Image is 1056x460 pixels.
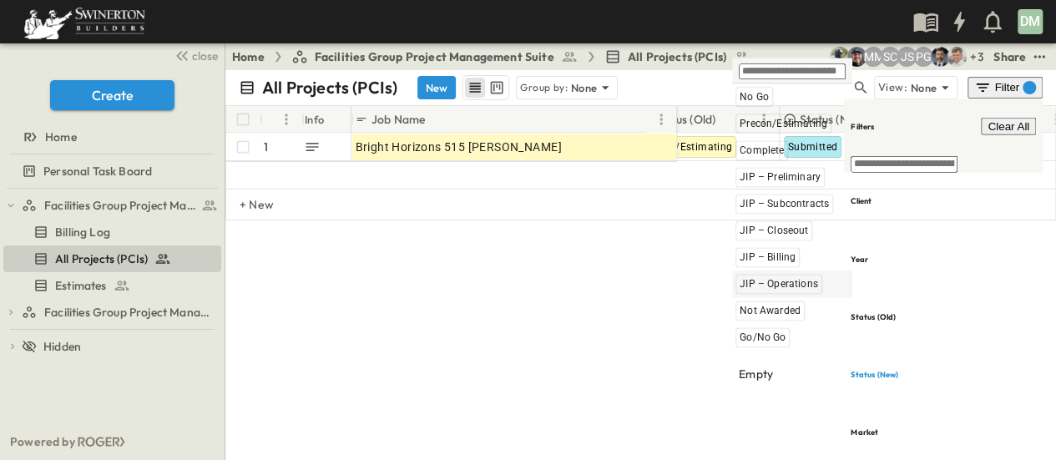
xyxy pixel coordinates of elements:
span: Facilities Group Project Management Suite [44,197,197,214]
button: kanban view [486,78,507,98]
div: Go/No Go [735,327,849,347]
button: DM [1016,8,1044,36]
span: JIP – Preliminary [740,170,821,184]
span: Precon/Estimating [642,141,733,153]
a: Personal Task Board [3,159,218,183]
button: close [168,43,221,67]
span: Bright Horizons 515 [PERSON_NAME] [356,139,562,155]
span: All Projects (PCIs) [55,250,148,267]
a: Home [3,125,218,149]
div: Billing Logtest [3,219,221,245]
div: Facilities Group Project Management Suite (Copy)test [3,299,221,326]
div: Complete [735,140,849,160]
div: Personal Task Boardtest [3,158,221,185]
span: Facilities Group Project Management Suite [315,48,554,65]
div: Share [993,48,1026,65]
img: Saul Zepeda (saul.zepeda@swinerton.com) [930,47,950,67]
button: New [417,76,456,99]
p: View: [878,78,907,97]
span: close [192,48,218,64]
p: + New [240,196,250,213]
span: Go/No Go [740,331,786,344]
span: Clear All [988,120,1029,133]
div: table view [462,75,509,100]
p: Group by: [520,79,568,96]
span: Hidden [43,338,81,355]
span: Estimates [55,277,107,294]
p: + 3 [970,48,987,65]
div: Estimatestest [3,272,221,299]
a: Facilities Group Project Management Suite (Copy) [22,301,218,324]
h6: Status (Old) [851,311,896,321]
button: Filter1 [968,77,1043,99]
img: Aaron Anderson (aaron.anderson@swinerton.com) [947,47,967,67]
div: Pat Gil (pgil@swinerton.com) [913,47,933,67]
h6: Filters [851,121,874,132]
button: row view [465,78,485,98]
h6: Market [851,426,878,437]
h6: Status (New) [851,368,898,379]
div: JIP – Subcontracts [735,194,849,214]
a: Facilities Group Project Management Suite [22,194,218,217]
h6: Year [851,253,868,264]
p: Job Name [371,111,425,128]
div: DM [1018,9,1043,34]
button: Create [50,80,174,110]
p: None [571,79,598,96]
div: All Projects (PCIs)test [3,245,221,272]
a: All Projects (PCIs) [604,48,750,65]
div: # [260,106,301,133]
p: All Projects (PCIs) [262,76,397,99]
img: Mark Sotelo (mark.sotelo@swinerton.com) [846,47,867,67]
span: Not Awarded [740,304,801,317]
span: Home [45,129,77,145]
span: JIP – Operations [740,277,818,291]
span: Complete [740,144,784,157]
div: Precon/Estimating [735,114,849,134]
div: JIP – Closeout [735,220,849,240]
span: Billing Log [55,224,110,240]
button: Menu [651,109,671,129]
button: Sort [719,110,737,129]
div: JIP – Operations [735,274,849,294]
div: Facilities Group Project Management Suitetest [3,192,221,219]
button: Sort [266,110,285,129]
button: test [1029,47,1049,67]
span: Personal Task Board [43,163,152,179]
div: Monique Magallon (monique.magallon@swinerton.com) [863,47,883,67]
nav: breadcrumbs [232,48,760,65]
a: All Projects (PCIs) [3,247,218,270]
div: No Go [735,87,849,107]
button: Menu [276,109,296,129]
button: Sort [428,110,447,129]
div: JIP – Preliminary [735,167,849,187]
div: Sebastian Canal (sebastian.canal@swinerton.com) [880,47,900,67]
p: 1 [264,139,268,155]
p: Status (Old) [654,111,715,128]
span: All Projects (PCIs) [628,48,726,65]
p: Empty [739,366,773,382]
span: JIP – Subcontracts [740,197,829,210]
h6: Client [851,195,872,206]
a: Facilities Group Project Management Suite [291,48,578,65]
span: JIP – Billing [740,250,796,264]
a: Home [232,48,265,65]
span: Precon/Estimating [740,117,827,130]
div: Filter [974,79,1036,96]
div: Info [305,96,325,143]
img: Joshua Whisenant (josh@tryroger.com) [830,47,850,67]
span: Facilities Group Project Management Suite (Copy) [44,304,215,321]
span: No Go [740,90,769,104]
a: Billing Log [3,220,218,244]
div: Juan Sanchez (juan.sanchez@swinerton.com) [897,47,917,67]
div: Info [301,106,351,133]
p: None [911,79,937,96]
div: JIP – Billing [735,247,849,267]
img: 6c363589ada0b36f064d841b69d3a419a338230e66bb0a533688fa5cc3e9e735.png [20,4,149,39]
div: Not Awarded [735,301,849,321]
span: JIP – Closeout [740,224,808,237]
div: Empty [735,354,849,394]
button: Clear All [981,118,1036,135]
a: Estimates [3,274,218,297]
